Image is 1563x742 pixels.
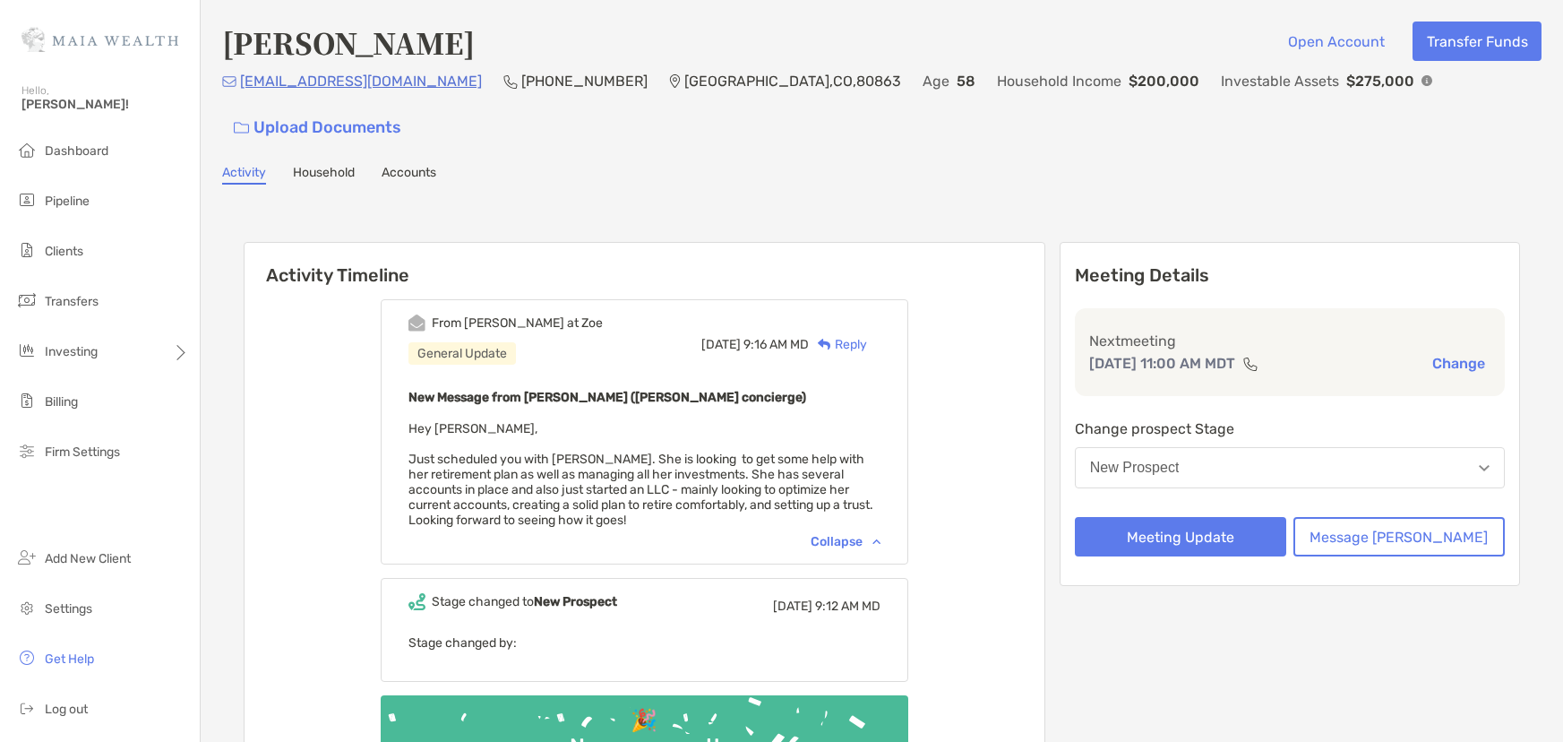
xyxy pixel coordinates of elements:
[773,599,812,614] span: [DATE]
[21,7,178,72] img: Zoe Logo
[1242,357,1258,371] img: communication type
[503,74,518,89] img: Phone Icon
[701,337,741,352] span: [DATE]
[222,76,236,87] img: Email Icon
[222,108,413,147] a: Upload Documents
[1293,517,1505,556] button: Message [PERSON_NAME]
[382,165,436,185] a: Accounts
[16,597,38,618] img: settings icon
[240,70,482,92] p: [EMAIL_ADDRESS][DOMAIN_NAME]
[408,315,425,332] img: Event icon
[408,632,880,654] p: Stage changed by:
[222,22,475,63] h4: [PERSON_NAME]
[16,340,38,361] img: investing icon
[818,339,831,350] img: Reply icon
[45,551,131,566] span: Add New Client
[997,70,1121,92] p: Household Income
[16,289,38,311] img: transfers icon
[16,547,38,568] img: add_new_client icon
[408,342,516,365] div: General Update
[16,697,38,719] img: logout icon
[1075,418,1505,440] p: Change prospect Stage
[408,593,425,610] img: Event icon
[432,594,617,609] div: Stage changed to
[623,708,665,734] div: 🎉
[45,344,98,359] span: Investing
[45,143,108,159] span: Dashboard
[21,97,189,112] span: [PERSON_NAME]!
[234,122,249,134] img: button icon
[811,534,880,549] div: Collapse
[16,647,38,669] img: get-help icon
[743,337,809,352] span: 9:16 AM MD
[684,70,901,92] p: [GEOGRAPHIC_DATA] , CO , 80863
[1479,465,1490,471] img: Open dropdown arrow
[1413,22,1542,61] button: Transfer Funds
[45,194,90,209] span: Pipeline
[1346,70,1414,92] p: $275,000
[45,651,94,667] span: Get Help
[521,70,648,92] p: [PHONE_NUMBER]
[408,390,806,405] b: New Message from [PERSON_NAME] ([PERSON_NAME] concierge)
[669,74,681,89] img: Location Icon
[16,139,38,160] img: dashboard icon
[432,315,603,331] div: From [PERSON_NAME] at Zoe
[45,601,92,617] span: Settings
[45,444,120,460] span: Firm Settings
[16,440,38,462] img: firm-settings icon
[1089,330,1490,352] p: Next meeting
[1427,354,1490,373] button: Change
[45,244,83,259] span: Clients
[1421,75,1432,86] img: Info Icon
[872,539,880,544] img: Chevron icon
[1075,447,1505,488] button: New Prospect
[815,599,880,614] span: 9:12 AM MD
[534,594,617,609] b: New Prospect
[16,239,38,261] img: clients icon
[957,70,975,92] p: 58
[1075,517,1286,556] button: Meeting Update
[408,421,873,528] span: Hey [PERSON_NAME], Just scheduled you with [PERSON_NAME]. She is looking to get some help with he...
[45,294,99,309] span: Transfers
[1089,352,1235,375] p: [DATE] 11:00 AM MDT
[1129,70,1199,92] p: $200,000
[45,394,78,410] span: Billing
[1075,264,1505,287] p: Meeting Details
[923,70,949,92] p: Age
[1090,460,1180,476] div: New Prospect
[1274,22,1398,61] button: Open Account
[245,243,1044,286] h6: Activity Timeline
[16,189,38,211] img: pipeline icon
[222,165,266,185] a: Activity
[293,165,355,185] a: Household
[45,702,88,717] span: Log out
[809,335,867,354] div: Reply
[16,390,38,411] img: billing icon
[1221,70,1339,92] p: Investable Assets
